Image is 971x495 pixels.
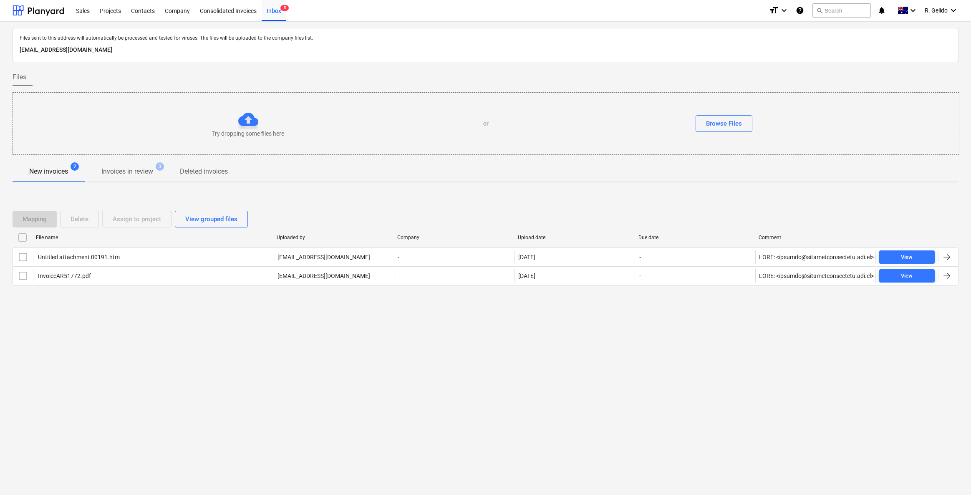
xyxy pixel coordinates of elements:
div: Uploaded by [277,235,391,240]
i: keyboard_arrow_down [908,5,918,15]
p: [EMAIL_ADDRESS][DOMAIN_NAME] [277,272,370,280]
div: View [901,271,913,281]
i: keyboard_arrow_down [779,5,789,15]
button: Browse Files [696,115,752,132]
div: [DATE] [518,273,535,279]
span: 2 [71,162,79,171]
div: View [901,253,913,262]
div: Untitled attachment 00191.htm [37,254,120,260]
p: Try dropping some files here [212,129,284,138]
p: [EMAIL_ADDRESS][DOMAIN_NAME] [277,253,370,261]
div: - [394,250,514,264]
div: Try dropping some files hereorBrowse Files [13,92,959,155]
button: View [879,250,935,264]
div: Company [397,235,511,240]
iframe: Chat Widget [929,455,971,495]
span: 5 [280,5,289,11]
div: InvoiceAR51772.pdf [37,273,91,279]
span: - [638,272,642,280]
p: or [483,119,489,128]
div: Comment [759,235,873,240]
div: Upload date [518,235,632,240]
div: View grouped files [185,214,237,225]
span: search [816,7,823,14]
button: View grouped files [175,211,248,227]
i: notifications [878,5,886,15]
span: - [638,253,642,261]
p: Deleted invoices [180,167,228,177]
div: - [394,269,514,283]
div: [DATE] [518,254,535,260]
span: 3 [156,162,164,171]
p: [EMAIL_ADDRESS][DOMAIN_NAME] [20,45,951,55]
span: R. Gelido [925,7,948,14]
p: Files sent to this address will automatically be processed and tested for viruses. The files will... [20,35,951,42]
div: Due date [638,235,752,240]
i: Knowledge base [796,5,804,15]
button: Search [812,3,871,18]
div: File name [36,235,270,240]
p: Invoices in review [101,167,153,177]
i: keyboard_arrow_down [948,5,958,15]
div: Browse Files [706,118,742,129]
button: View [879,269,935,283]
span: Files [13,72,26,82]
p: New invoices [29,167,68,177]
i: format_size [769,5,779,15]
